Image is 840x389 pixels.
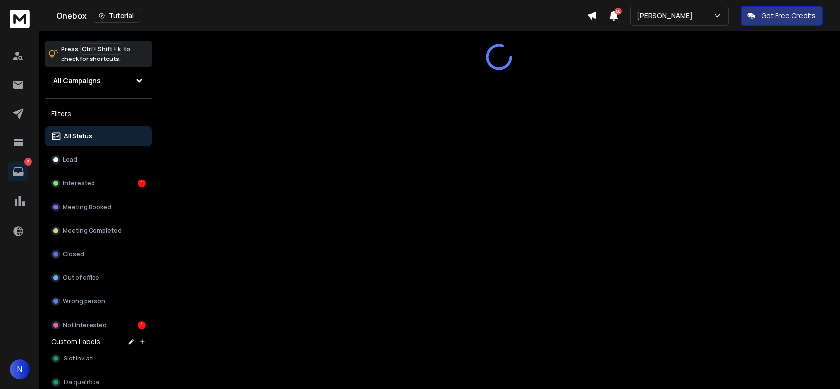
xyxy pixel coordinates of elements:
[63,250,84,258] p: Closed
[637,11,697,21] p: [PERSON_NAME]
[45,221,152,240] button: Meeting Completed
[64,378,105,386] span: Da qualificare
[45,197,152,217] button: Meeting Booked
[45,71,152,90] button: All Campaigns
[10,359,30,379] button: N
[45,292,152,311] button: Wrong person
[63,274,99,282] p: Out of office
[80,43,122,55] span: Ctrl + Shift + k
[63,321,107,329] p: Not Interested
[63,227,122,235] p: Meeting Completed
[56,9,587,23] div: Onebox
[64,132,92,140] p: All Status
[63,203,111,211] p: Meeting Booked
[761,11,816,21] p: Get Free Credits
[45,150,152,170] button: Lead
[63,156,77,164] p: Lead
[51,337,100,347] h3: Custom Labels
[45,268,152,288] button: Out of office
[93,9,140,23] button: Tutorial
[61,44,130,64] p: Press to check for shortcuts.
[63,298,105,305] p: Wrong person
[45,126,152,146] button: All Status
[53,76,101,86] h1: All Campaigns
[45,315,152,335] button: Not Interested1
[45,349,152,368] button: Slot Inviati
[138,321,146,329] div: 1
[64,355,93,362] span: Slot Inviati
[615,8,622,15] span: 50
[741,6,823,26] button: Get Free Credits
[45,244,152,264] button: Closed
[138,180,146,187] div: 1
[45,174,152,193] button: Interested1
[45,107,152,120] h3: Filters
[8,162,28,181] a: 3
[63,180,95,187] p: Interested
[24,158,32,166] p: 3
